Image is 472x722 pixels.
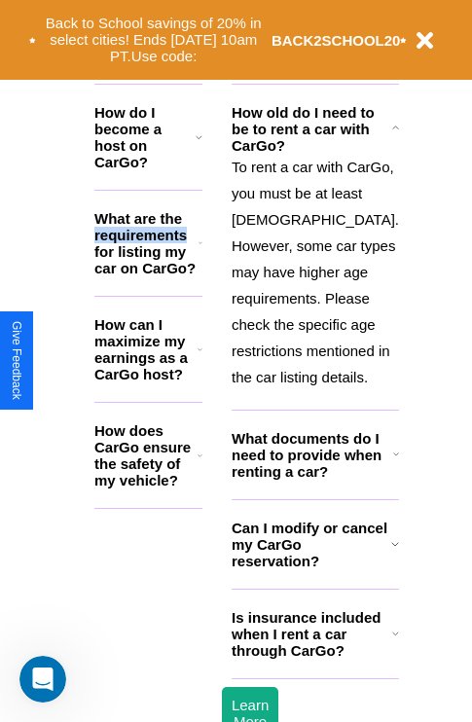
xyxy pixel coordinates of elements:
h3: What are the requirements for listing my car on CarGo? [94,210,199,276]
h3: Is insurance included when I rent a car through CarGo? [232,609,392,659]
button: Back to School savings of 20% in select cities! Ends [DATE] 10am PT.Use code: [36,10,272,70]
h3: How do I become a host on CarGo? [94,104,196,170]
h3: Can I modify or cancel my CarGo reservation? [232,520,391,569]
div: Give Feedback [10,321,23,400]
h3: What documents do I need to provide when renting a car? [232,430,393,480]
iframe: Intercom live chat [19,656,66,703]
p: To rent a car with CarGo, you must be at least [DEMOGRAPHIC_DATA]. However, some car types may ha... [232,154,399,390]
h3: How old do I need to be to rent a car with CarGo? [232,104,391,154]
b: BACK2SCHOOL20 [272,32,401,49]
h3: How does CarGo ensure the safety of my vehicle? [94,422,198,488]
h3: How can I maximize my earnings as a CarGo host? [94,316,198,382]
